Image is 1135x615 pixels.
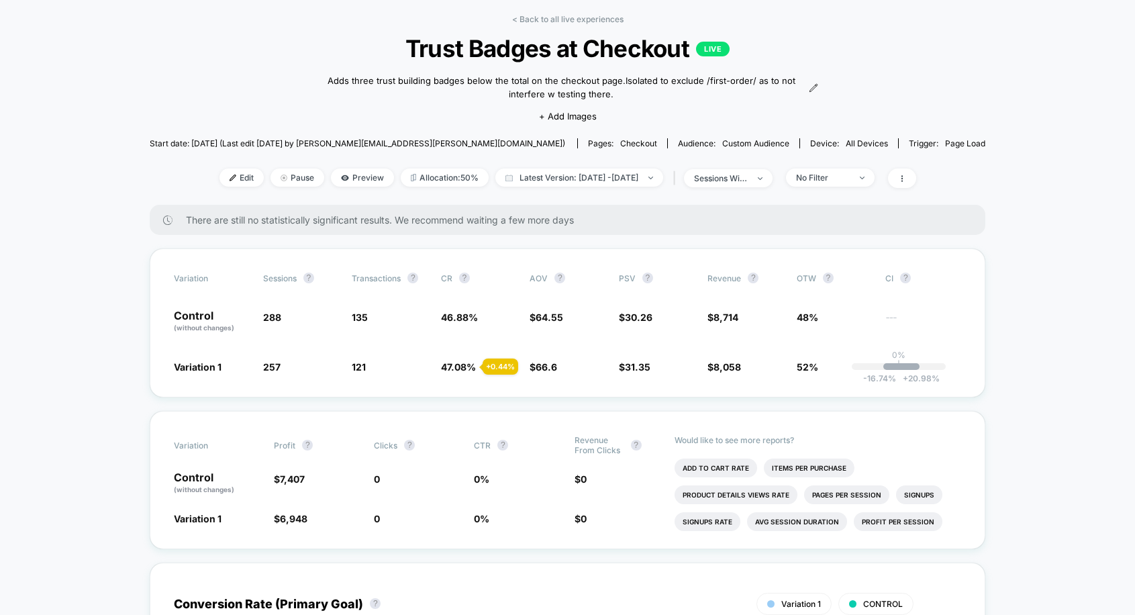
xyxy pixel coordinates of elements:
[588,138,657,148] div: Pages:
[854,512,942,531] li: Profit Per Session
[796,173,850,183] div: No Filter
[536,312,563,323] span: 64.55
[352,361,366,373] span: 121
[670,169,684,188] span: |
[554,273,565,283] button: ?
[696,42,730,56] p: LIVE
[797,312,818,323] span: 48%
[441,273,452,283] span: CR
[713,361,741,373] span: 8,058
[280,513,307,524] span: 6,948
[885,314,961,333] span: ---
[625,312,652,323] span: 30.26
[280,473,305,485] span: 7,407
[885,273,959,283] span: CI
[174,310,250,333] p: Control
[411,174,416,181] img: rebalance
[274,513,307,524] span: $
[497,440,508,451] button: ?
[174,324,234,332] span: (without changes)
[512,14,624,24] a: < Back to all live experiences
[758,177,762,180] img: end
[505,175,513,181] img: calendar
[722,138,789,148] span: Custom Audience
[675,459,757,477] li: Add To Cart Rate
[174,472,260,495] p: Control
[642,273,653,283] button: ?
[274,440,295,451] span: Profit
[678,138,789,148] div: Audience:
[303,273,314,283] button: ?
[619,273,636,283] span: PSV
[474,440,491,451] span: CTR
[860,177,865,179] img: end
[707,361,741,373] span: $
[675,512,740,531] li: Signups Rate
[675,485,797,504] li: Product Details Views Rate
[631,440,642,451] button: ?
[281,175,287,181] img: end
[945,138,985,148] span: Page Load
[707,273,741,283] span: Revenue
[483,359,518,375] div: + 0.44 %
[797,273,871,283] span: OTW
[575,473,587,485] span: $
[274,473,305,485] span: $
[797,361,818,373] span: 52%
[174,435,248,455] span: Variation
[823,273,834,283] button: ?
[903,373,908,383] span: +
[401,169,489,187] span: Allocation: 50%
[625,361,650,373] span: 31.35
[799,138,898,148] span: Device:
[407,273,418,283] button: ?
[530,312,563,323] span: $
[581,473,587,485] span: 0
[474,513,489,524] span: 0 %
[191,34,943,62] span: Trust Badges at Checkout
[374,513,380,524] span: 0
[174,273,248,283] span: Variation
[441,312,478,323] span: 46.88 %
[404,440,415,451] button: ?
[694,173,748,183] div: sessions with impression
[575,513,587,524] span: $
[896,485,942,504] li: Signups
[900,273,911,283] button: ?
[619,312,652,323] span: $
[495,169,663,187] span: Latest Version: [DATE] - [DATE]
[764,459,854,477] li: Items Per Purchase
[263,273,297,283] span: Sessions
[352,312,368,323] span: 135
[174,361,221,373] span: Variation 1
[539,111,597,122] span: + Add Images
[892,350,905,360] p: 0%
[174,513,221,524] span: Variation 1
[536,361,557,373] span: 66.6
[263,312,281,323] span: 288
[370,598,381,609] button: ?
[474,473,489,485] span: 0 %
[317,75,805,101] span: Adds three trust building badges below the total on the checkout page.Isolated to exclude /first-...
[846,138,888,148] span: all devices
[620,138,657,148] span: checkout
[270,169,324,187] span: Pause
[374,473,380,485] span: 0
[374,440,397,451] span: Clicks
[459,273,470,283] button: ?
[263,361,281,373] span: 257
[804,485,889,504] li: Pages Per Session
[619,361,650,373] span: $
[863,373,896,383] span: -16.74 %
[648,177,653,179] img: end
[896,373,940,383] span: 20.98 %
[747,512,847,531] li: Avg Session Duration
[230,175,236,181] img: edit
[909,138,985,148] div: Trigger:
[186,214,958,226] span: There are still no statistically significant results. We recommend waiting a few more days
[781,599,821,609] span: Variation 1
[352,273,401,283] span: Transactions
[713,312,738,323] span: 8,714
[575,435,624,455] span: Revenue From Clicks
[219,169,264,187] span: Edit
